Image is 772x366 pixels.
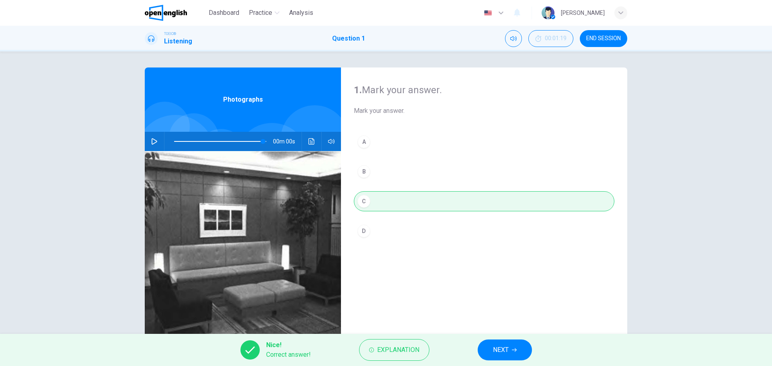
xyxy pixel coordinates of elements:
h4: Mark your answer. [354,84,614,96]
span: Explanation [377,344,419,356]
span: Analysis [289,8,313,18]
h1: Listening [164,37,192,46]
button: 00:01:19 [528,30,573,47]
span: 00m 00s [273,132,302,151]
span: 00:01:19 [545,35,567,42]
span: Mark your answer. [354,106,614,116]
span: Correct answer! [266,350,311,360]
strong: 1. [354,84,362,96]
span: END SESSION [586,35,621,42]
img: Photographs [145,151,341,347]
a: OpenEnglish logo [145,5,205,21]
h1: Question 1 [332,34,365,43]
button: Dashboard [205,6,242,20]
img: Profile picture [542,6,554,19]
div: Mute [505,30,522,47]
span: Photographs [223,95,263,104]
span: Practice [249,8,272,18]
button: END SESSION [580,30,627,47]
span: Nice! [266,340,311,350]
button: Click to see the audio transcription [305,132,318,151]
span: NEXT [493,344,509,356]
button: NEXT [478,339,532,360]
button: Explanation [359,339,429,361]
button: Practice [246,6,283,20]
div: Hide [528,30,573,47]
img: en [483,10,493,16]
div: [PERSON_NAME] [561,8,605,18]
span: Dashboard [209,8,239,18]
img: OpenEnglish logo [145,5,187,21]
button: Analysis [286,6,316,20]
span: TOEIC® [164,31,176,37]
